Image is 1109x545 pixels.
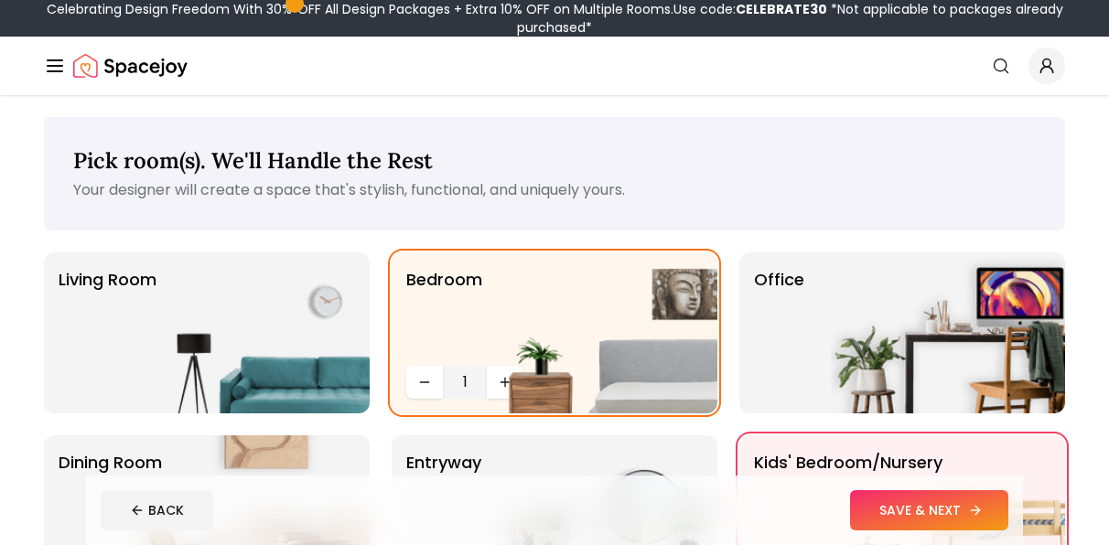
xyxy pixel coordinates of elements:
[831,252,1065,413] img: Office
[850,490,1008,530] button: SAVE & NEXT
[101,490,213,530] button: BACK
[44,37,1065,95] nav: Global
[73,48,188,84] a: Spacejoy
[73,179,1036,201] p: Your designer will create a space that's stylish, functional, and uniquely yours.
[450,371,479,393] span: 1
[406,267,482,358] p: Bedroom
[135,252,370,413] img: Living Room
[59,267,156,399] p: Living Room
[73,146,433,175] span: Pick room(s). We'll Handle the Rest
[754,450,942,541] p: Kids' Bedroom/Nursery
[406,366,443,399] button: Decrease quantity
[754,267,804,399] p: Office
[483,252,717,413] img: Bedroom
[73,48,188,84] img: Spacejoy Logo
